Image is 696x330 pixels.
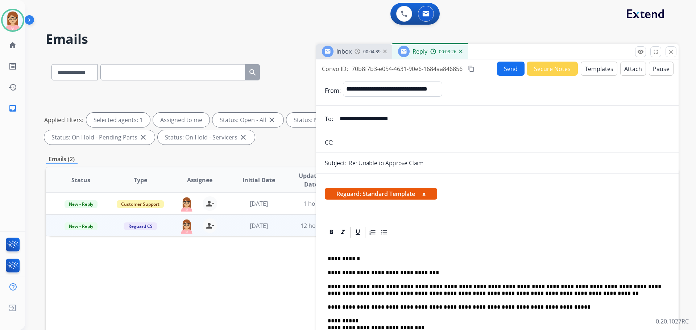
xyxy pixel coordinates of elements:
[8,62,17,71] mat-icon: list_alt
[652,49,659,55] mat-icon: fullscreen
[301,222,336,230] span: 12 hours ago
[326,227,337,238] div: Bold
[620,62,646,76] button: Attach
[44,130,155,145] div: Status: On Hold - Pending Parts
[239,133,248,142] mat-icon: close
[206,199,214,208] mat-icon: person_remove
[649,62,674,76] button: Pause
[124,222,157,230] span: Reguard CS
[422,189,426,198] button: x
[581,62,617,76] button: Templates
[65,222,98,230] span: New - Reply
[8,104,17,113] mat-icon: inbox
[212,113,283,127] div: Status: Open - All
[352,65,463,73] span: 70b8f7b3-e054-4631-90e6-1684aa846856
[497,62,525,76] button: Send
[527,62,578,76] button: Secure Notes
[322,64,348,73] p: Convo ID:
[325,188,437,200] span: Reguard: Standard Template
[363,49,381,55] span: 00:04:39
[286,113,363,127] div: Status: New - Initial
[637,49,644,55] mat-icon: remove_red_eye
[336,47,352,55] span: Inbox
[325,114,333,123] p: To:
[179,196,194,212] img: agent-avatar
[668,49,674,55] mat-icon: close
[439,49,456,55] span: 00:03:26
[303,200,333,208] span: 1 hour ago
[325,159,347,167] p: Subject:
[8,83,17,92] mat-icon: history
[153,113,210,127] div: Assigned to me
[468,66,475,72] mat-icon: content_copy
[248,68,257,77] mat-icon: search
[44,116,83,124] p: Applied filters:
[349,159,423,167] p: Re: Unable to Approve Claim
[8,41,17,50] mat-icon: home
[71,176,90,184] span: Status
[158,130,255,145] div: Status: On Hold - Servicers
[65,200,98,208] span: New - Reply
[187,176,212,184] span: Assignee
[325,86,341,95] p: From:
[206,221,214,230] mat-icon: person_remove
[413,47,427,55] span: Reply
[86,113,150,127] div: Selected agents: 1
[295,171,328,189] span: Updated Date
[367,227,378,238] div: Ordered List
[134,176,147,184] span: Type
[656,317,689,326] p: 0.20.1027RC
[250,222,268,230] span: [DATE]
[117,200,164,208] span: Customer Support
[179,218,194,234] img: agent-avatar
[337,227,348,238] div: Italic
[352,227,363,238] div: Underline
[243,176,275,184] span: Initial Date
[325,138,333,147] p: CC:
[46,32,679,46] h2: Emails
[250,200,268,208] span: [DATE]
[268,116,276,124] mat-icon: close
[139,133,148,142] mat-icon: close
[46,155,78,164] p: Emails (2)
[379,227,390,238] div: Bullet List
[3,10,23,30] img: avatar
